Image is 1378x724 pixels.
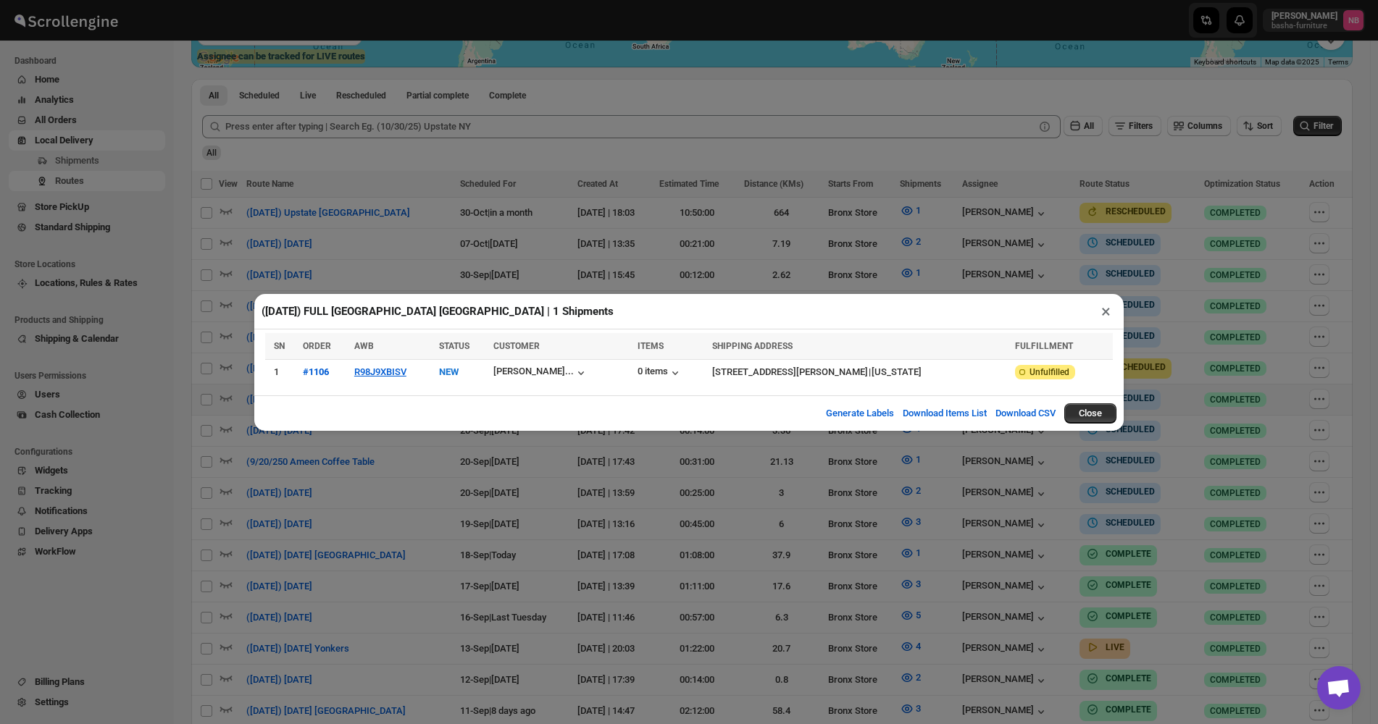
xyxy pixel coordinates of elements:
button: Close [1064,403,1116,424]
span: AWB [354,341,374,351]
span: NEW [439,366,459,377]
button: [PERSON_NAME]... [493,366,588,380]
span: STATUS [439,341,469,351]
button: Download CSV [987,399,1064,428]
span: FULFILLMENT [1015,341,1073,351]
span: Unfulfilled [1030,366,1069,378]
span: ITEMS [638,341,664,351]
button: #1106 [303,366,329,377]
span: ORDER [303,341,331,351]
span: SN [274,341,285,351]
div: Open chat [1317,666,1361,710]
button: 0 items [638,366,682,380]
td: 1 [265,359,298,384]
div: [PERSON_NAME]... [493,366,574,376]
div: [STREET_ADDRESS][PERSON_NAME] [712,365,868,379]
button: Generate Labels [817,399,903,428]
h2: ([DATE]) FULL [GEOGRAPHIC_DATA] [GEOGRAPHIC_DATA] | 1 Shipments [262,304,614,319]
div: [US_STATE] [872,365,922,379]
button: R98J9XBISV [354,366,406,377]
div: | [712,365,1007,379]
button: Download Items List [894,399,995,428]
span: CUSTOMER [493,341,540,351]
span: SHIPPING ADDRESS [712,341,793,351]
button: × [1095,301,1116,321]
